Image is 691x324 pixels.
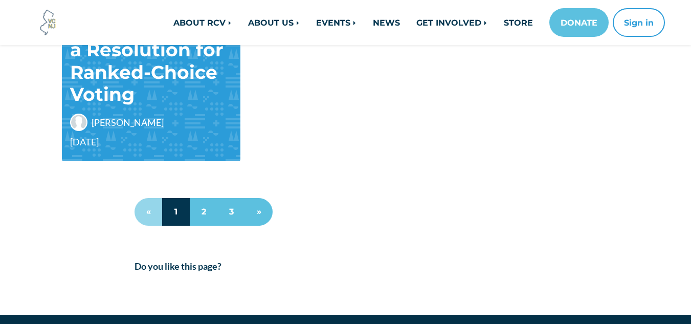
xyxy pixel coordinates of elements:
a: 1 [162,198,190,226]
a: ABOUT RCV [165,12,240,33]
span: [PERSON_NAME] [92,116,164,129]
span: [DATE] [70,135,233,149]
iframe: X Post Button [288,276,321,287]
img: Voter Choice NJ [34,9,62,36]
a: GET INVOLVED [408,12,496,33]
iframe: fb:like Facebook Social Plugin [135,280,288,290]
a: EVENTS [308,12,365,33]
a: DONATE [549,8,609,37]
nav: Main navigation [127,8,665,37]
a: Montclair Passes a Resolution for Ranked-Choice Voting [70,16,232,105]
button: Sign in or sign up [613,8,665,37]
img: Linda Velwest [70,114,87,131]
a: 2 [190,198,217,226]
a: 3 [217,198,245,226]
a: NEWS [365,12,408,33]
strong: Do you like this page? [135,261,221,272]
a: STORE [496,12,541,33]
a: » [245,198,273,226]
a: ABOUT US [240,12,308,33]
